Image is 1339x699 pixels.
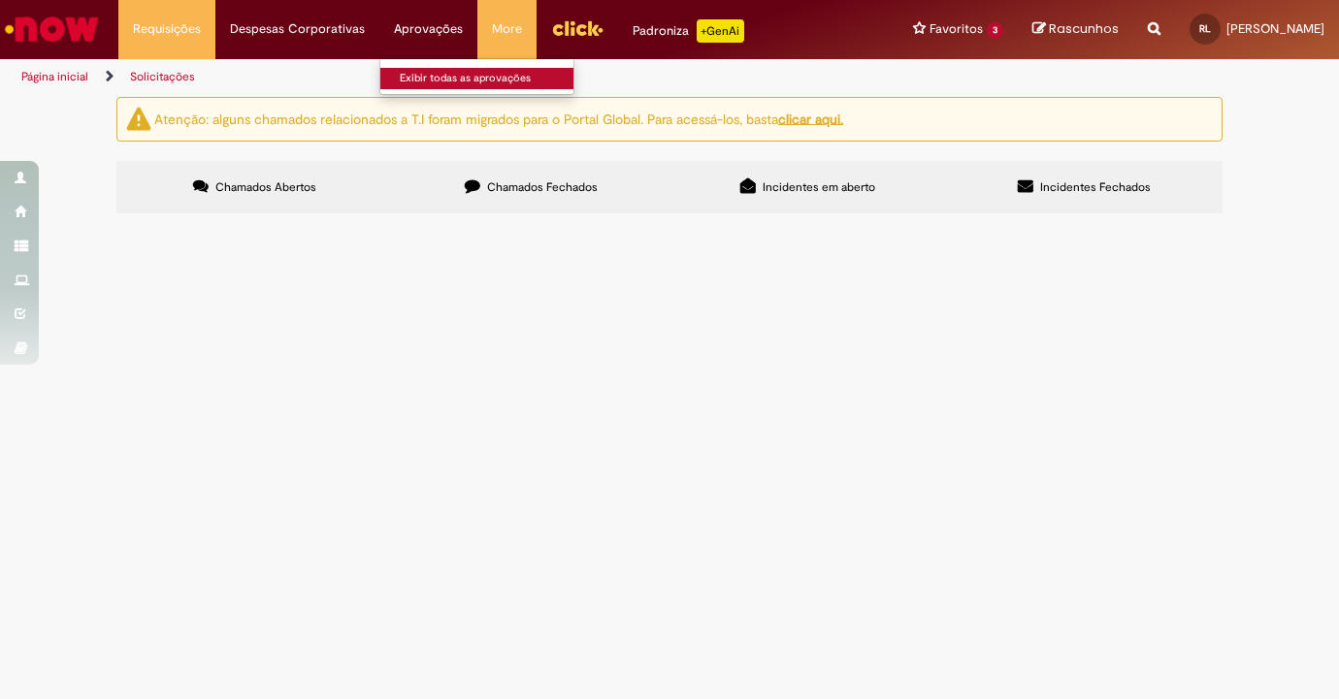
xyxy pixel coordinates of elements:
[551,14,604,43] img: click_logo_yellow_360x200.png
[133,19,201,39] span: Requisições
[154,110,843,127] ng-bind-html: Atenção: alguns chamados relacionados a T.I foram migrados para o Portal Global. Para acessá-los,...
[763,179,875,195] span: Incidentes em aberto
[987,22,1003,39] span: 3
[697,19,744,43] p: +GenAi
[492,19,522,39] span: More
[778,110,843,127] a: clicar aqui.
[487,179,598,195] span: Chamados Fechados
[15,59,878,95] ul: Trilhas de página
[394,19,463,39] span: Aprovações
[2,10,102,48] img: ServiceNow
[130,69,195,84] a: Solicitações
[1226,20,1324,37] span: [PERSON_NAME]
[1040,179,1151,195] span: Incidentes Fechados
[633,19,744,43] div: Padroniza
[1199,22,1211,35] span: RL
[215,179,316,195] span: Chamados Abertos
[379,58,574,95] ul: Aprovações
[230,19,365,39] span: Despesas Corporativas
[930,19,983,39] span: Favoritos
[380,68,594,89] a: Exibir todas as aprovações
[21,69,88,84] a: Página inicial
[1049,19,1119,38] span: Rascunhos
[1032,20,1119,39] a: Rascunhos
